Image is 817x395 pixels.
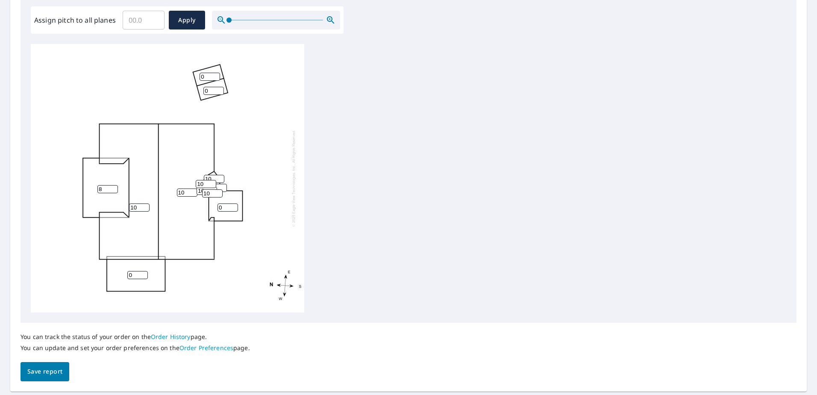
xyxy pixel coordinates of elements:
label: Assign pitch to all planes [34,15,116,25]
p: You can update and set your order preferences on the page. [21,344,250,352]
p: You can track the status of your order on the page. [21,333,250,341]
span: Apply [176,15,198,26]
button: Save report [21,362,69,381]
span: Save report [27,366,62,377]
a: Order Preferences [179,344,233,352]
a: Order History [151,333,191,341]
input: 00.0 [123,8,165,32]
button: Apply [169,11,205,29]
